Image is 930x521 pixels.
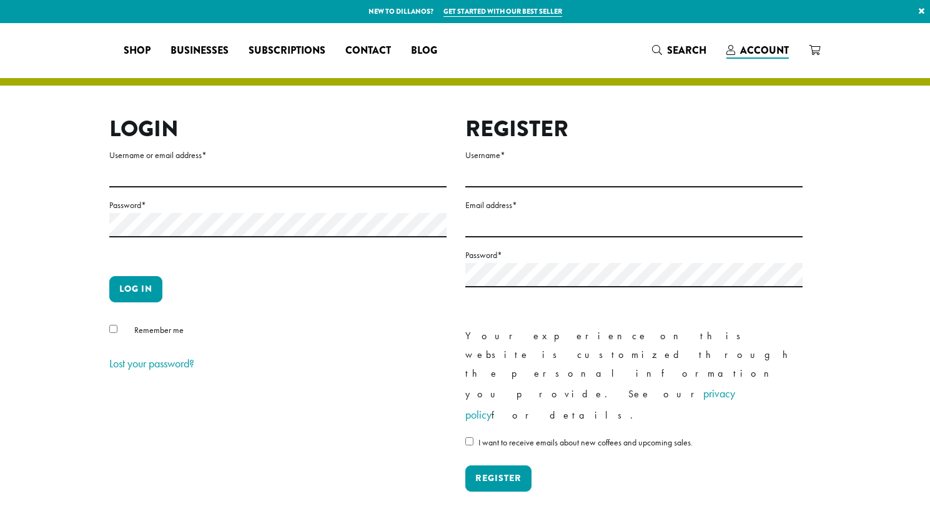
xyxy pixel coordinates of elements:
label: Email address [465,197,803,213]
label: Password [109,197,447,213]
span: Businesses [171,43,229,59]
label: Username or email address [109,147,447,163]
span: I want to receive emails about new coffees and upcoming sales. [478,437,693,448]
p: Your experience on this website is customized through the personal information you provide. See o... [465,327,803,425]
span: Blog [411,43,437,59]
label: Password [465,247,803,263]
span: Account [740,43,789,57]
span: Subscriptions [249,43,325,59]
span: Search [667,43,706,57]
button: Register [465,465,532,492]
span: Contact [345,43,391,59]
span: Remember me [134,324,184,335]
a: Get started with our best seller [443,6,562,17]
input: I want to receive emails about new coffees and upcoming sales. [465,437,473,445]
a: Search [642,40,716,61]
a: privacy policy [465,386,735,422]
h2: Login [109,116,447,142]
a: Shop [114,41,161,61]
label: Username [465,147,803,163]
a: Lost your password? [109,356,194,370]
span: Shop [124,43,151,59]
h2: Register [465,116,803,142]
button: Log in [109,276,162,302]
